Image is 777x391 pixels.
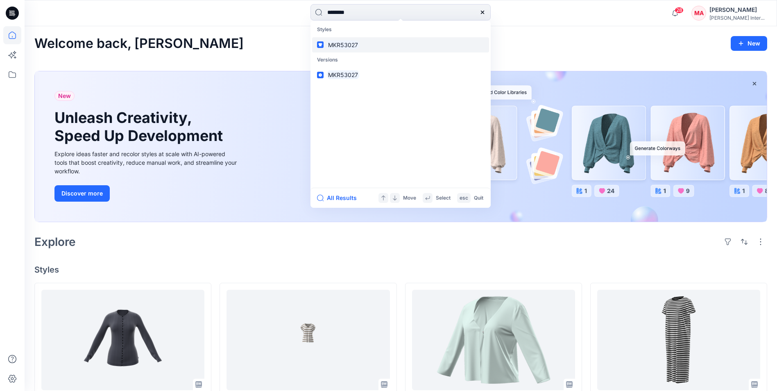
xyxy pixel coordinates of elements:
mark: MKR53027 [327,70,359,80]
h2: Welcome back, [PERSON_NAME] [34,36,244,51]
p: esc [460,194,468,202]
div: [PERSON_NAME] [709,5,767,15]
button: All Results [317,193,362,203]
span: New [58,91,71,101]
h1: Unleash Creativity, Speed Up Development [54,109,227,144]
a: WBB53023 [41,290,204,390]
p: Versions [312,52,489,68]
a: MKR53027 [312,37,489,52]
a: Discover more [54,185,239,202]
span: 28 [675,7,684,14]
p: Select [436,194,451,202]
button: New [731,36,767,51]
a: WJF53017 [597,290,760,390]
mark: MKR53027 [327,40,359,50]
p: Styles [312,22,489,37]
div: [PERSON_NAME] International [709,15,767,21]
a: WTA53030 [227,290,390,390]
p: Move [403,194,416,202]
h2: Explore [34,235,76,248]
h4: Styles [34,265,767,275]
div: Explore ideas faster and recolor styles at scale with AI-powered tools that boost creativity, red... [54,150,239,175]
div: MA [691,6,706,20]
p: Quit [474,194,483,202]
a: MKR53027 [312,67,489,82]
button: Discover more [54,185,110,202]
a: WJT53030 [412,290,575,390]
